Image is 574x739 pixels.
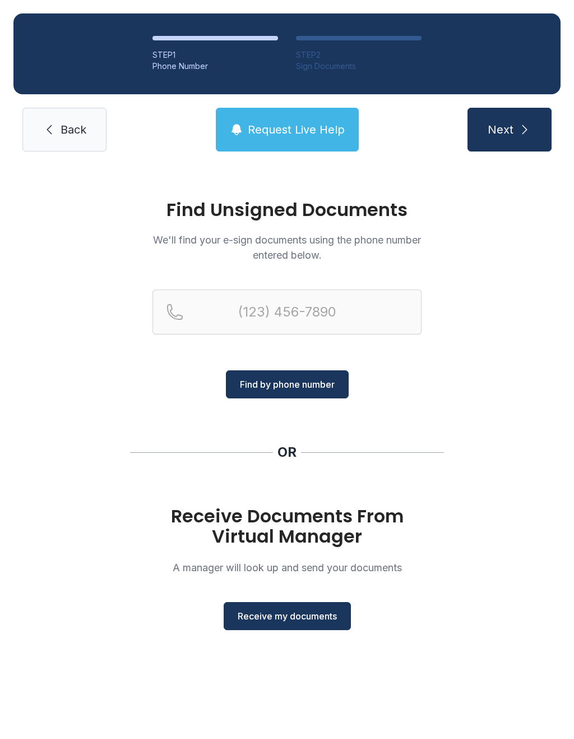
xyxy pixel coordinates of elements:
span: Request Live Help [248,122,345,137]
div: OR [277,443,297,461]
span: Find by phone number [240,378,335,391]
span: Next [488,122,513,137]
input: Reservation phone number [152,290,422,334]
h1: Find Unsigned Documents [152,201,422,219]
p: A manager will look up and send your documents [152,560,422,575]
div: Phone Number [152,61,278,72]
div: STEP 2 [296,49,422,61]
div: Sign Documents [296,61,422,72]
span: Back [61,122,86,137]
div: STEP 1 [152,49,278,61]
h1: Receive Documents From Virtual Manager [152,506,422,547]
p: We'll find your e-sign documents using the phone number entered below. [152,232,422,263]
span: Receive my documents [238,609,337,623]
